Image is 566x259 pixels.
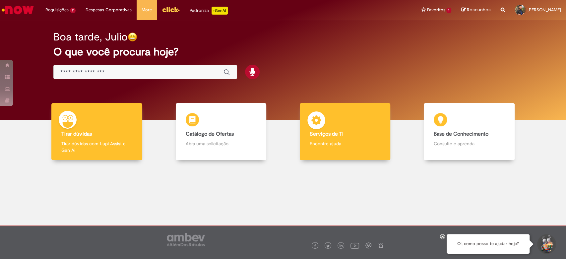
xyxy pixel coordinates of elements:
[53,46,513,58] h2: O que você procura hoje?
[167,233,205,246] img: logo_footer_ambev_rotulo_gray.png
[326,244,330,248] img: logo_footer_twitter.png
[212,7,228,15] p: +GenAi
[350,241,359,250] img: logo_footer_youtube.png
[45,7,69,13] span: Requisições
[53,31,128,43] h2: Boa tarde, Julio
[190,7,228,15] div: Padroniza
[407,103,531,161] a: Base de Conhecimento Consulte e aprenda
[378,242,384,248] img: logo_footer_naosei.png
[86,7,132,13] span: Despesas Corporativas
[528,7,561,13] span: [PERSON_NAME]
[186,131,234,137] b: Catálogo de Ofertas
[365,242,371,248] img: logo_footer_workplace.png
[61,131,92,137] b: Tirar dúvidas
[461,7,491,13] a: Rascunhos
[162,5,180,15] img: click_logo_yellow_360x200.png
[340,244,343,248] img: logo_footer_linkedin.png
[536,234,556,254] button: Iniciar Conversa de Suporte
[447,234,530,254] div: Oi, como posso te ajudar hoje?
[310,140,380,147] p: Encontre ajuda
[467,7,491,13] span: Rascunhos
[313,244,317,248] img: logo_footer_facebook.png
[434,131,488,137] b: Base de Conhecimento
[427,7,445,13] span: Favoritos
[1,3,35,17] img: ServiceNow
[434,140,504,147] p: Consulte e aprenda
[70,8,76,13] span: 7
[142,7,152,13] span: More
[61,140,132,154] p: Tirar dúvidas com Lupi Assist e Gen Ai
[310,131,344,137] b: Serviços de TI
[159,103,283,161] a: Catálogo de Ofertas Abra uma solicitação
[446,8,451,13] span: 1
[35,103,159,161] a: Tirar dúvidas Tirar dúvidas com Lupi Assist e Gen Ai
[128,32,137,42] img: happy-face.png
[283,103,407,161] a: Serviços de TI Encontre ajuda
[186,140,256,147] p: Abra uma solicitação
